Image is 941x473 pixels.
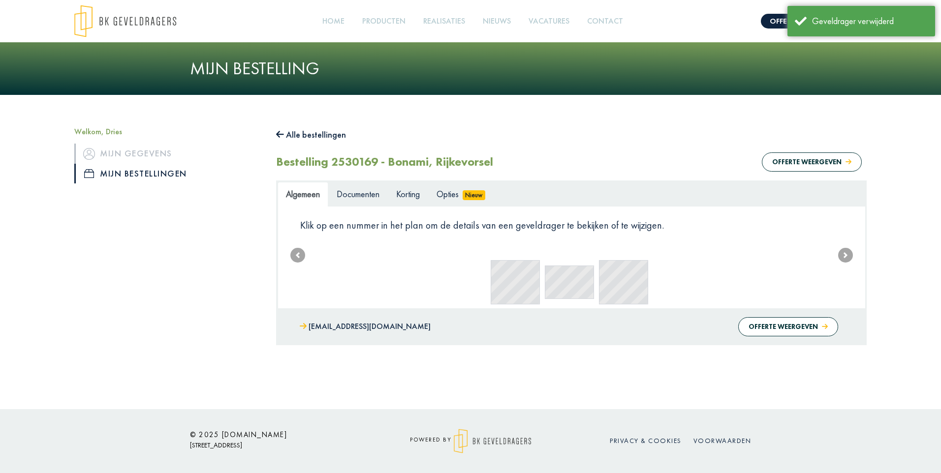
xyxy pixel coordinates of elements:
[83,148,95,160] img: icon
[286,188,320,200] span: Algemeen
[300,320,431,334] a: [EMAIL_ADDRESS][DOMAIN_NAME]
[337,188,379,200] span: Documenten
[479,10,515,32] a: Nieuws
[276,127,346,143] button: Alle bestellingen
[190,430,367,439] h6: © 2025 [DOMAIN_NAME]
[437,188,459,200] span: Opties
[382,429,559,453] div: powered by
[74,127,261,136] h5: Welkom, Dries
[74,164,261,183] a: iconMijn bestellingen
[762,152,862,172] button: Offerte weergeven
[610,436,682,445] a: Privacy & cookies
[463,190,485,200] span: Nieuw
[318,10,348,32] a: Home
[358,10,409,32] a: Producten
[738,317,838,336] button: Offerte weergeven
[84,169,94,178] img: icon
[74,144,261,163] a: iconMijn gegevens
[190,58,751,79] h1: Mijn bestelling
[190,439,367,451] p: [STREET_ADDRESS]
[300,219,843,232] p: Klik op een nummer in het plan om de details van een geveldrager te bekijken of te wijzigen.
[525,10,573,32] a: Vacatures
[812,13,928,29] div: Geveldrager verwijderd
[276,155,493,169] h2: Bestelling 2530169 - Bonami, Rijkevorsel
[419,10,469,32] a: Realisaties
[761,14,809,29] a: Offerte
[454,429,531,453] img: logo
[74,5,176,37] img: logo
[278,182,865,206] ul: Tabs
[693,436,752,445] a: Voorwaarden
[396,188,420,200] span: Korting
[583,10,627,32] a: Contact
